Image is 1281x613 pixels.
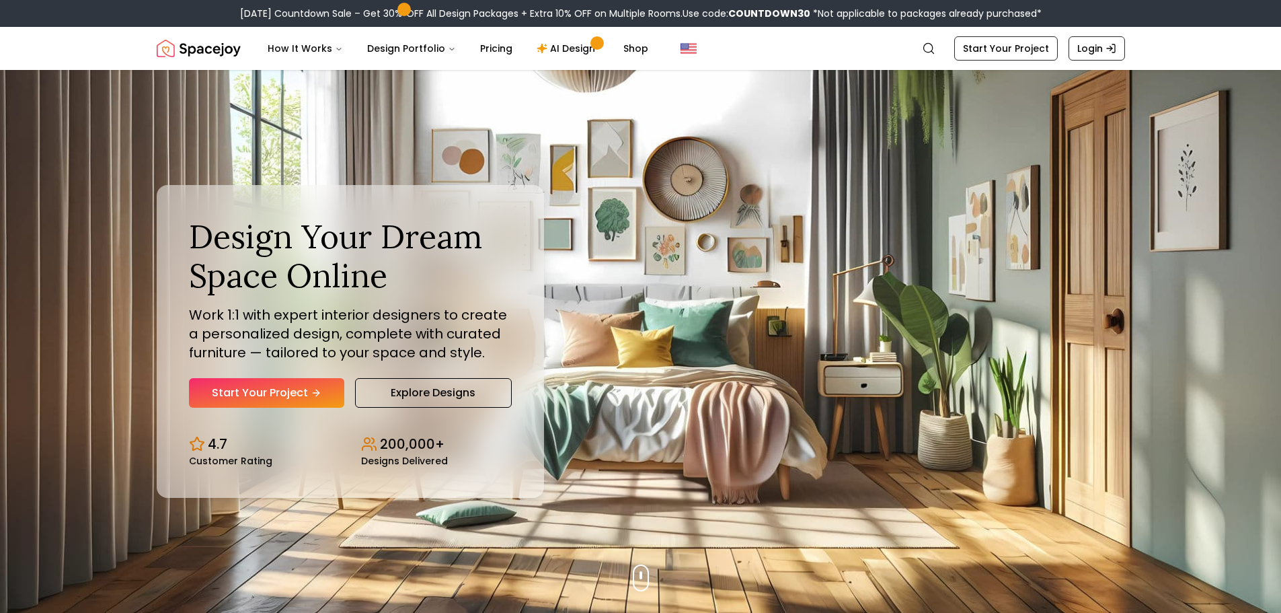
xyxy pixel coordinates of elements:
[355,378,512,408] a: Explore Designs
[683,7,810,20] span: Use code:
[157,35,241,62] img: Spacejoy Logo
[361,456,448,466] small: Designs Delivered
[257,35,659,62] nav: Main
[157,35,241,62] a: Spacejoy
[257,35,354,62] button: How It Works
[189,456,272,466] small: Customer Rating
[356,35,467,62] button: Design Portfolio
[157,27,1125,70] nav: Global
[954,36,1058,61] a: Start Your Project
[526,35,610,62] a: AI Design
[1069,36,1125,61] a: Login
[613,35,659,62] a: Shop
[189,378,344,408] a: Start Your Project
[189,305,512,362] p: Work 1:1 with expert interior designers to create a personalized design, complete with curated fu...
[208,435,227,454] p: 4.7
[469,35,523,62] a: Pricing
[728,7,810,20] b: COUNTDOWN30
[380,435,444,454] p: 200,000+
[810,7,1042,20] span: *Not applicable to packages already purchased*
[189,424,512,466] div: Design stats
[240,7,1042,20] div: [DATE] Countdown Sale – Get 30% OFF All Design Packages + Extra 10% OFF on Multiple Rooms.
[189,217,512,295] h1: Design Your Dream Space Online
[681,40,697,57] img: United States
